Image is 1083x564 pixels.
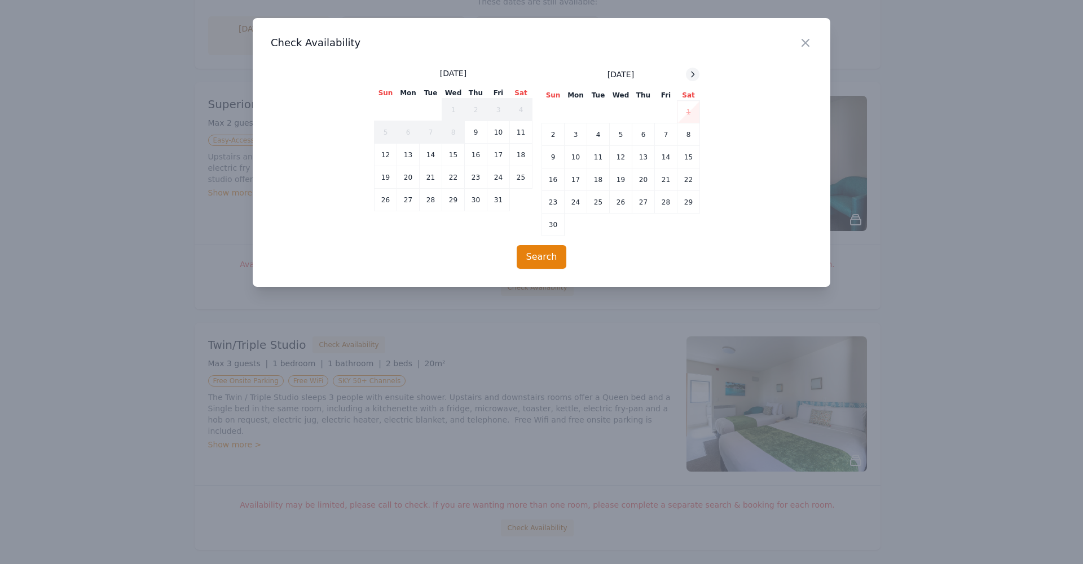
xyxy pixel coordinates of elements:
[610,123,632,146] td: 5
[487,99,510,121] td: 3
[442,189,465,211] td: 29
[542,146,565,168] td: 9
[465,99,487,121] td: 2
[397,166,420,189] td: 20
[677,146,700,168] td: 15
[510,144,532,166] td: 18
[587,168,610,191] td: 18
[465,144,487,166] td: 16
[632,90,655,101] th: Thu
[487,189,510,211] td: 31
[542,214,565,236] td: 30
[655,168,677,191] td: 21
[542,191,565,214] td: 23
[565,168,587,191] td: 17
[565,191,587,214] td: 24
[587,90,610,101] th: Tue
[375,144,397,166] td: 12
[565,90,587,101] th: Mon
[487,121,510,144] td: 10
[397,189,420,211] td: 27
[465,166,487,189] td: 23
[542,90,565,101] th: Sun
[510,121,532,144] td: 11
[517,245,567,269] button: Search
[397,144,420,166] td: 13
[420,144,442,166] td: 14
[542,123,565,146] td: 2
[587,123,610,146] td: 4
[510,166,532,189] td: 25
[375,189,397,211] td: 26
[271,36,812,50] h3: Check Availability
[465,189,487,211] td: 30
[510,99,532,121] td: 4
[655,90,677,101] th: Fri
[655,146,677,168] td: 14
[442,121,465,144] td: 8
[375,88,397,99] th: Sun
[632,146,655,168] td: 13
[440,68,466,79] span: [DATE]
[442,99,465,121] td: 1
[632,168,655,191] td: 20
[465,121,487,144] td: 9
[655,123,677,146] td: 7
[442,144,465,166] td: 15
[677,101,700,123] td: 1
[632,123,655,146] td: 6
[465,88,487,99] th: Thu
[610,168,632,191] td: 19
[442,88,465,99] th: Wed
[565,123,587,146] td: 3
[420,88,442,99] th: Tue
[655,191,677,214] td: 28
[632,191,655,214] td: 27
[442,166,465,189] td: 22
[677,123,700,146] td: 8
[487,144,510,166] td: 17
[397,88,420,99] th: Mon
[487,166,510,189] td: 24
[487,88,510,99] th: Fri
[375,121,397,144] td: 5
[510,88,532,99] th: Sat
[677,90,700,101] th: Sat
[375,166,397,189] td: 19
[607,69,634,80] span: [DATE]
[587,146,610,168] td: 11
[587,191,610,214] td: 25
[542,168,565,191] td: 16
[610,191,632,214] td: 26
[610,90,632,101] th: Wed
[565,146,587,168] td: 10
[677,191,700,214] td: 29
[397,121,420,144] td: 6
[420,189,442,211] td: 28
[610,146,632,168] td: 12
[677,168,700,191] td: 22
[420,121,442,144] td: 7
[420,166,442,189] td: 21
